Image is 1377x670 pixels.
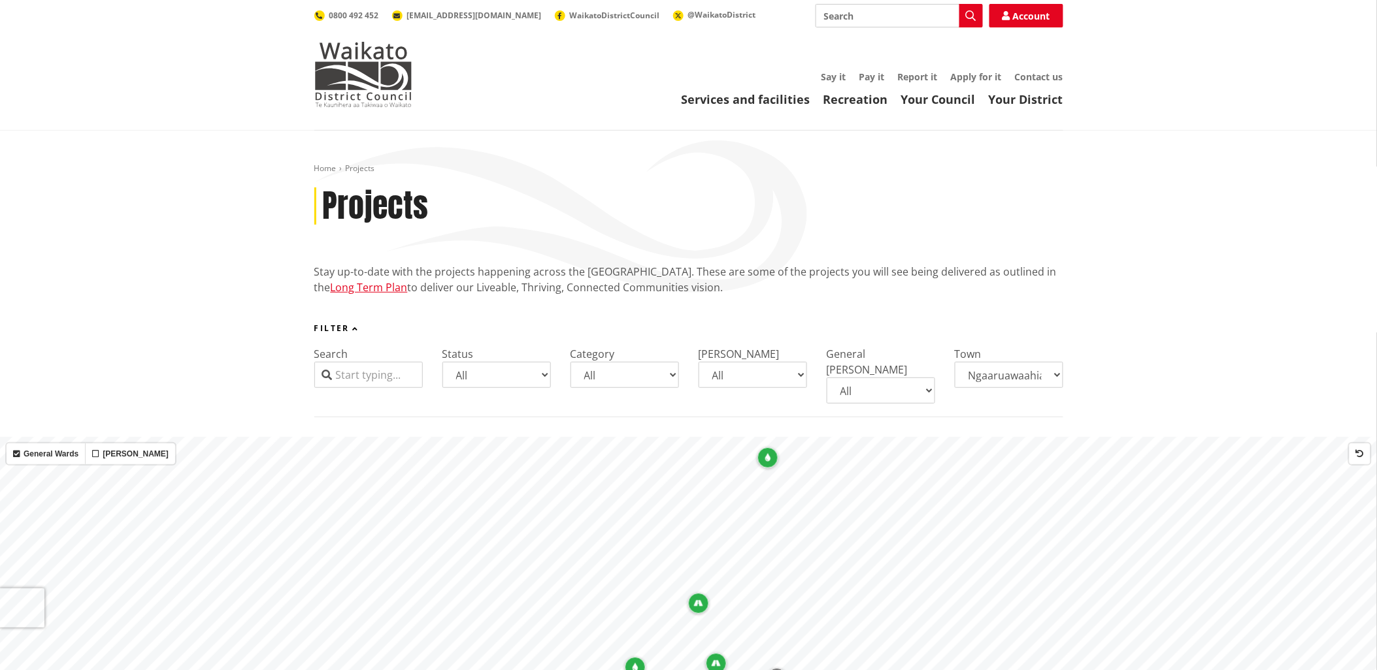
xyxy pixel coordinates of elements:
[85,443,175,464] label: [PERSON_NAME]
[757,447,778,468] div: Map marker
[442,347,474,361] label: Status
[314,264,1063,295] p: Stay up-to-date with the projects happening across the [GEOGRAPHIC_DATA]. These are some of the p...
[821,71,846,83] a: Say it
[314,163,337,174] a: Home
[901,91,976,107] a: Your Council
[331,280,408,295] a: Long Term Plan
[827,347,908,377] label: General [PERSON_NAME]
[699,347,780,361] label: [PERSON_NAME]
[346,163,375,174] span: Projects
[329,10,379,21] span: 0800 492 452
[682,91,810,107] a: Services and facilities
[688,9,756,20] span: @WaikatoDistrict
[314,163,1063,174] nav: breadcrumb
[314,42,412,107] img: Waikato District Council - Te Kaunihera aa Takiwaa o Waikato
[314,362,423,388] input: Start typing...
[989,91,1063,107] a: Your District
[7,443,85,464] label: General Wards
[323,187,429,225] h1: Projects
[688,593,709,614] div: Map marker
[314,10,379,21] a: 0800 492 452
[570,10,660,21] span: WaikatoDistrictCouncil
[407,10,542,21] span: [EMAIL_ADDRESS][DOMAIN_NAME]
[1350,443,1370,464] button: Reset
[1015,71,1063,83] a: Contact us
[989,4,1063,27] a: Account
[816,4,983,27] input: Search input
[392,10,542,21] a: [EMAIL_ADDRESS][DOMAIN_NAME]
[823,91,888,107] a: Recreation
[898,71,938,83] a: Report it
[951,71,1002,83] a: Apply for it
[555,10,660,21] a: WaikatoDistrictCouncil
[673,9,756,20] a: @WaikatoDistrict
[571,347,615,361] label: Category
[955,347,982,361] label: Town
[859,71,885,83] a: Pay it
[314,347,348,361] label: Search
[1317,615,1364,662] iframe: Messenger Launcher
[314,324,359,333] button: Filter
